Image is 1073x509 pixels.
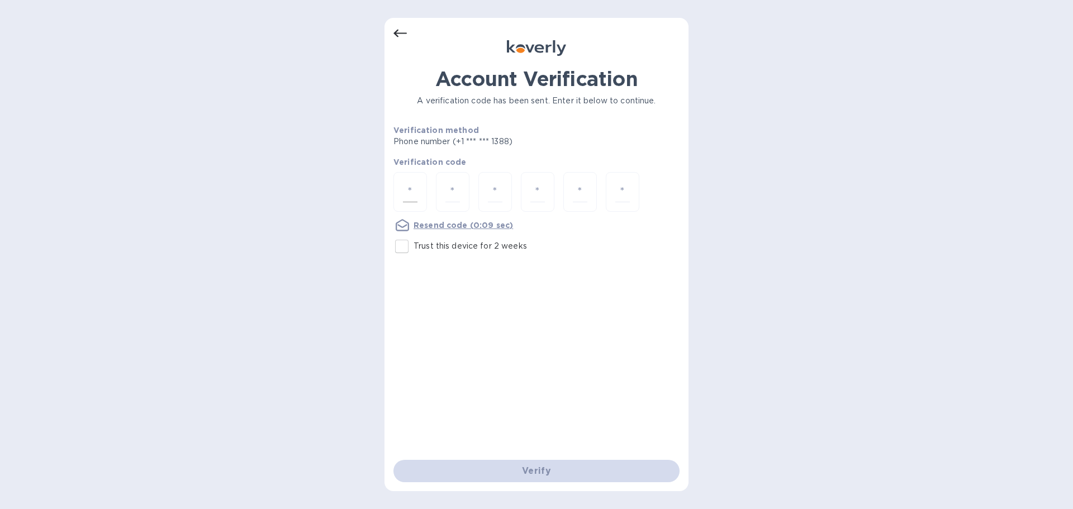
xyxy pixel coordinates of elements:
[393,126,479,135] b: Verification method
[414,221,513,230] u: Resend code (0:09 sec)
[393,95,680,107] p: A verification code has been sent. Enter it below to continue.
[414,240,527,252] p: Trust this device for 2 weeks
[393,156,680,168] p: Verification code
[393,67,680,91] h1: Account Verification
[393,136,598,148] p: Phone number (+1 *** *** 1388)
